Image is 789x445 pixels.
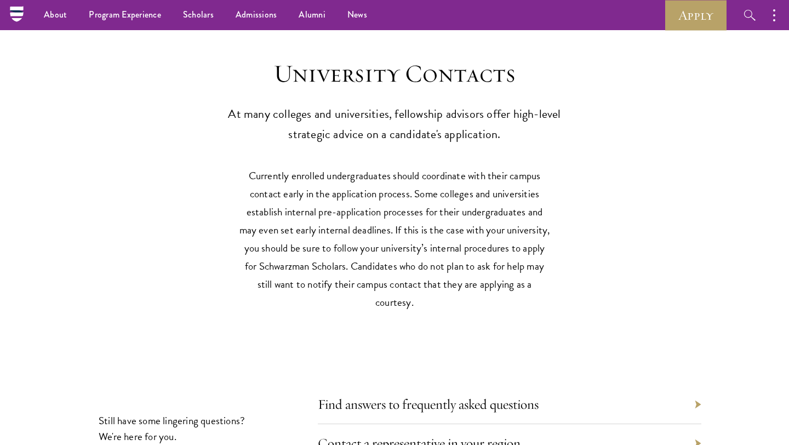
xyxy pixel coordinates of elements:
p: At many colleges and universities, fellowship advisors offer high-level strategic advice on a can... [225,104,564,145]
p: Currently enrolled undergraduates should coordinate with their campus contact early in the applic... [238,167,551,311]
p: Still have some lingering questions? We're here for you. [99,413,247,444]
a: Find answers to frequently asked questions [318,396,539,413]
h3: University Contacts [225,59,564,89]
